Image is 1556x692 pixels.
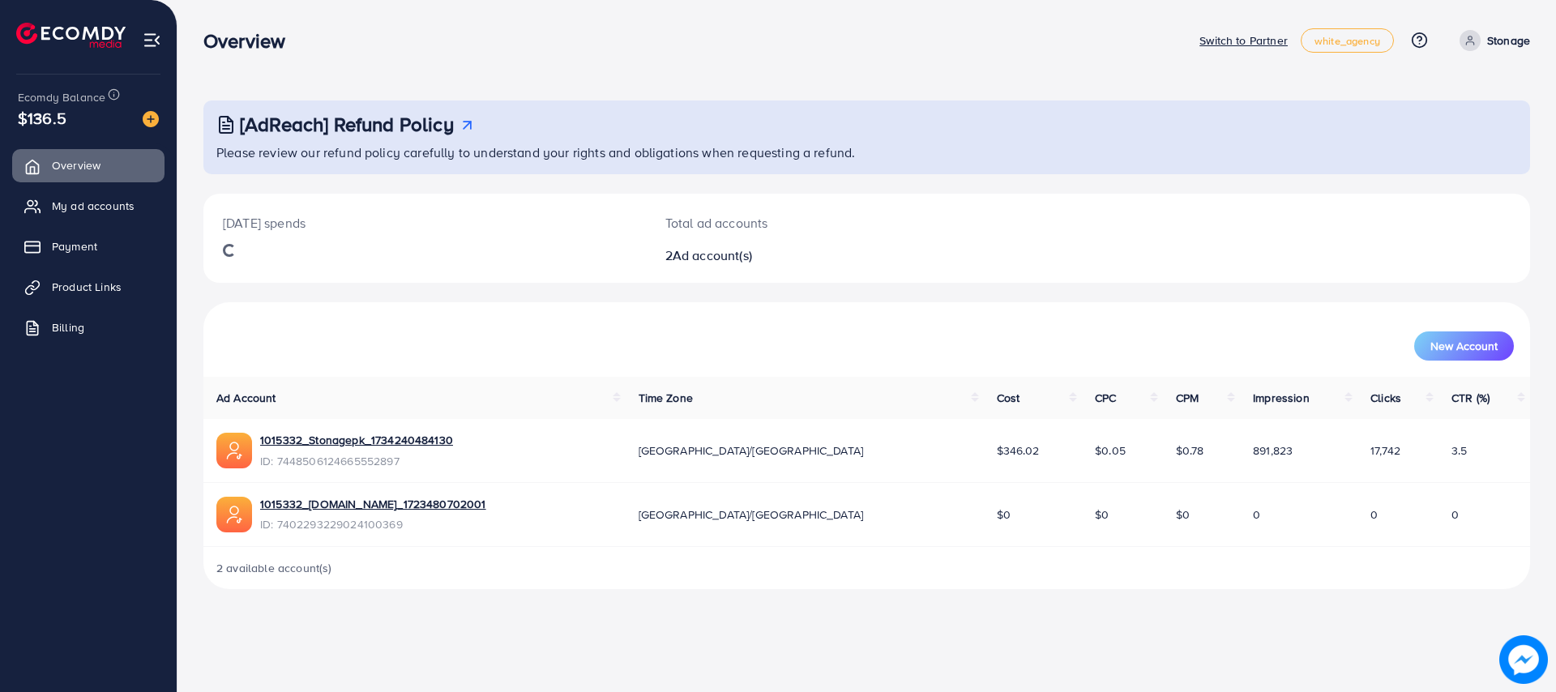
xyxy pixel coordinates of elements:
[1414,331,1514,361] button: New Account
[665,213,958,233] p: Total ad accounts
[216,560,332,576] span: 2 available account(s)
[1370,390,1401,406] span: Clicks
[52,279,122,295] span: Product Links
[260,453,453,469] span: ID: 7448506124665552897
[52,157,100,173] span: Overview
[260,432,453,448] a: 1015332_Stonagepk_1734240484130
[1370,506,1378,523] span: 0
[1430,340,1498,352] span: New Account
[16,23,126,48] img: logo
[203,29,298,53] h3: Overview
[673,246,752,264] span: Ad account(s)
[1314,36,1380,46] span: white_agency
[12,311,165,344] a: Billing
[216,390,276,406] span: Ad Account
[1487,31,1530,50] p: Stonage
[997,390,1020,406] span: Cost
[223,213,626,233] p: [DATE] spends
[216,433,252,468] img: ic-ads-acc.e4c84228.svg
[240,113,454,136] h3: [AdReach] Refund Policy
[216,497,252,532] img: ic-ads-acc.e4c84228.svg
[12,149,165,182] a: Overview
[143,31,161,49] img: menu
[639,390,693,406] span: Time Zone
[12,190,165,222] a: My ad accounts
[216,143,1520,162] p: Please review our refund policy carefully to understand your rights and obligations when requesti...
[260,496,486,512] a: 1015332_[DOMAIN_NAME]_1723480702001
[143,111,159,127] img: image
[1176,506,1190,523] span: $0
[1253,442,1293,459] span: 891,823
[1095,442,1126,459] span: $0.05
[1451,442,1467,459] span: 3.5
[1451,390,1490,406] span: CTR (%)
[665,248,958,263] h2: 2
[1453,30,1530,51] a: Stonage
[1499,635,1548,684] img: image
[12,230,165,263] a: Payment
[1370,442,1400,459] span: 17,742
[997,506,1011,523] span: $0
[52,319,84,335] span: Billing
[12,271,165,303] a: Product Links
[1176,390,1199,406] span: CPM
[639,442,864,459] span: [GEOGRAPHIC_DATA]/[GEOGRAPHIC_DATA]
[52,198,135,214] span: My ad accounts
[1199,31,1288,50] p: Switch to Partner
[18,106,66,130] span: $136.5
[1095,506,1109,523] span: $0
[1301,28,1394,53] a: white_agency
[1253,506,1260,523] span: 0
[639,506,864,523] span: [GEOGRAPHIC_DATA]/[GEOGRAPHIC_DATA]
[18,89,105,105] span: Ecomdy Balance
[1176,442,1204,459] span: $0.78
[1451,506,1459,523] span: 0
[1095,390,1116,406] span: CPC
[1253,390,1310,406] span: Impression
[997,442,1040,459] span: $346.02
[52,238,97,254] span: Payment
[260,516,486,532] span: ID: 7402293229024100369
